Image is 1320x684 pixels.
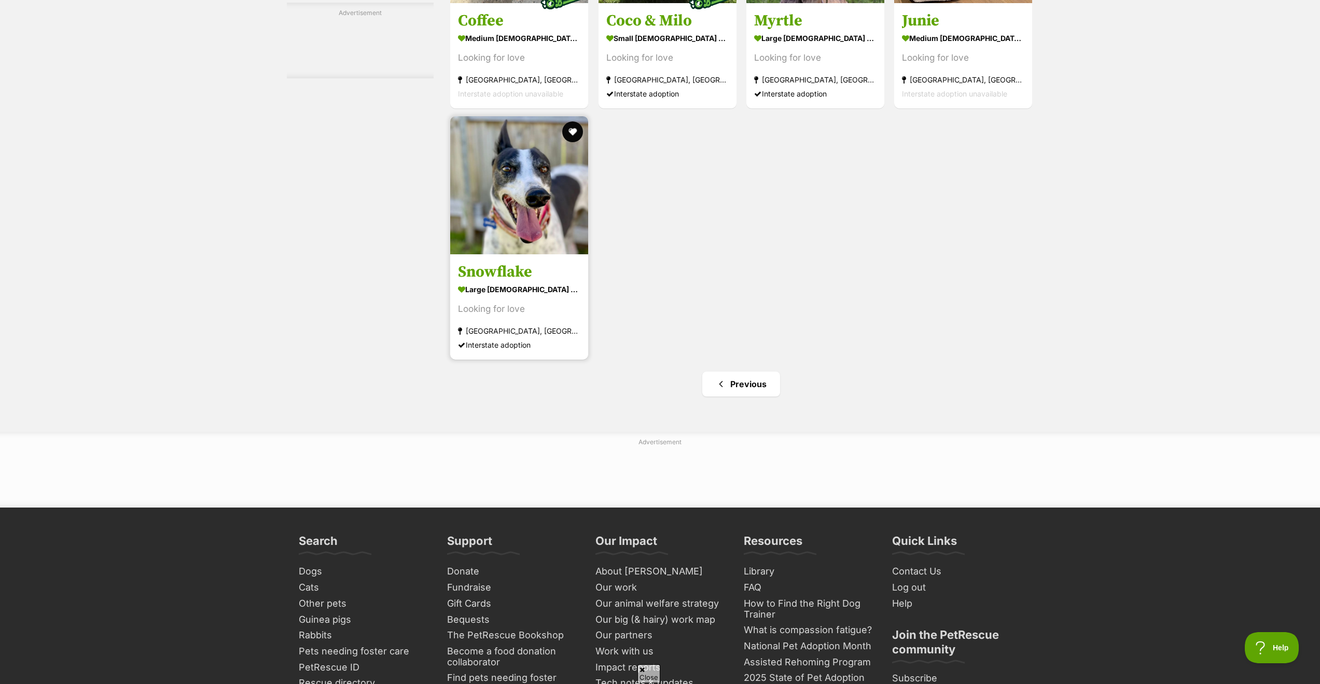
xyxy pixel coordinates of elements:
[443,644,581,670] a: Become a food donation collaborator
[902,31,1024,46] strong: medium [DEMOGRAPHIC_DATA] Dog
[740,638,878,654] a: National Pet Adoption Month
[295,596,433,612] a: Other pets
[449,372,1033,396] nav: Pagination
[902,51,1024,65] div: Looking for love
[746,3,884,108] a: Myrtle large [DEMOGRAPHIC_DATA] Dog Looking for love [GEOGRAPHIC_DATA], [GEOGRAPHIC_DATA] Interst...
[591,644,729,660] a: Work with us
[740,622,878,638] a: What is compassion fatigue?
[563,121,583,142] button: favourite
[287,3,434,78] div: Advertisement
[702,372,780,396] a: Previous page
[894,3,1032,108] a: Junie medium [DEMOGRAPHIC_DATA] Dog Looking for love [GEOGRAPHIC_DATA], [GEOGRAPHIC_DATA] Interst...
[443,596,581,612] a: Gift Cards
[458,302,580,316] div: Looking for love
[458,11,580,31] h3: Coffee
[458,262,580,281] h3: Snowflake
[295,564,433,580] a: Dogs
[606,87,729,101] div: Interstate adoption
[458,89,563,98] span: Interstate adoption unavailable
[591,580,729,596] a: Our work
[606,11,729,31] h3: Coco & Milo
[740,564,878,580] a: Library
[295,660,433,676] a: PetRescue ID
[888,580,1026,596] a: Log out
[599,3,737,108] a: Coco & Milo small [DEMOGRAPHIC_DATA] Dog Looking for love [GEOGRAPHIC_DATA], [GEOGRAPHIC_DATA] In...
[902,11,1024,31] h3: Junie
[443,612,581,628] a: Bequests
[595,533,657,554] h3: Our Impact
[606,73,729,87] strong: [GEOGRAPHIC_DATA], [GEOGRAPHIC_DATA]
[295,612,433,628] a: Guinea pigs
[637,664,660,682] span: Close
[443,564,581,580] a: Donate
[295,580,433,596] a: Cats
[295,644,433,660] a: Pets needing foster care
[447,533,492,554] h3: Support
[458,31,580,46] strong: medium [DEMOGRAPHIC_DATA] Dog
[740,654,878,671] a: Assisted Rehoming Program
[295,627,433,644] a: Rabbits
[606,31,729,46] strong: small [DEMOGRAPHIC_DATA] Dog
[450,3,588,108] a: Coffee medium [DEMOGRAPHIC_DATA] Dog Looking for love [GEOGRAPHIC_DATA], [GEOGRAPHIC_DATA] Inters...
[754,31,877,46] strong: large [DEMOGRAPHIC_DATA] Dog
[591,627,729,644] a: Our partners
[754,51,877,65] div: Looking for love
[591,660,729,676] a: Impact reports
[892,533,957,554] h3: Quick Links
[450,116,588,254] img: Snowflake - Greyhound Dog
[888,564,1026,580] a: Contact Us
[591,612,729,628] a: Our big (& hairy) work map
[591,564,729,580] a: About [PERSON_NAME]
[443,580,581,596] a: Fundraise
[744,533,802,554] h3: Resources
[591,596,729,612] a: Our animal welfare strategy
[606,51,729,65] div: Looking for love
[888,596,1026,612] a: Help
[754,11,877,31] h3: Myrtle
[754,73,877,87] strong: [GEOGRAPHIC_DATA], [GEOGRAPHIC_DATA]
[740,596,878,622] a: How to Find the Right Dog Trainer
[902,89,1007,98] span: Interstate adoption unavailable
[902,73,1024,87] strong: [GEOGRAPHIC_DATA], [GEOGRAPHIC_DATA]
[443,627,581,644] a: The PetRescue Bookshop
[458,337,580,351] div: Interstate adoption
[450,254,588,359] a: Snowflake large [DEMOGRAPHIC_DATA] Dog Looking for love [GEOGRAPHIC_DATA], [GEOGRAPHIC_DATA] Inte...
[299,533,338,554] h3: Search
[458,51,580,65] div: Looking for love
[754,87,877,101] div: Interstate adoption
[458,281,580,296] strong: large [DEMOGRAPHIC_DATA] Dog
[892,627,1022,663] h3: Join the PetRescue community
[458,323,580,337] strong: [GEOGRAPHIC_DATA], [GEOGRAPHIC_DATA]
[1245,632,1299,663] iframe: Help Scout Beacon - Open
[740,580,878,596] a: FAQ
[458,73,580,87] strong: [GEOGRAPHIC_DATA], [GEOGRAPHIC_DATA]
